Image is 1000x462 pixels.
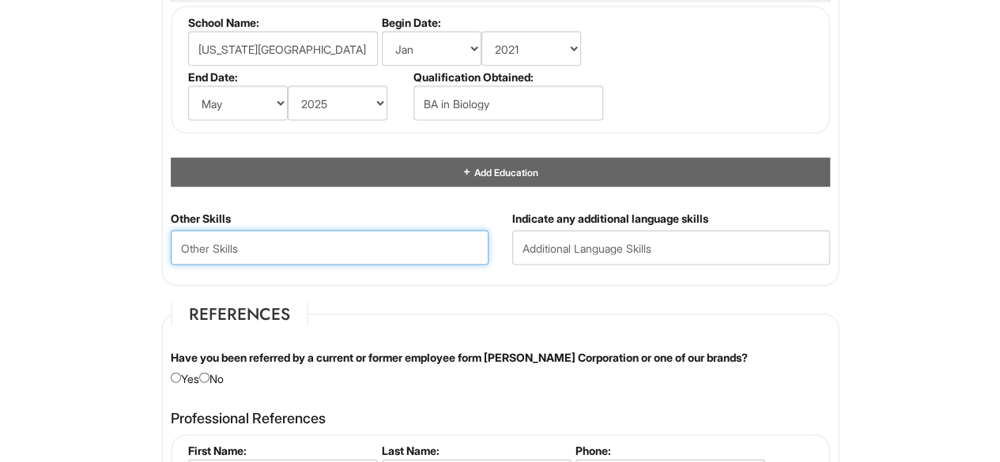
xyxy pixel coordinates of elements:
label: Indicate any additional language skills [512,211,708,227]
label: Other Skills [171,211,231,227]
div: Yes No [159,350,842,387]
a: Add Education [462,167,538,178]
input: Other Skills [171,231,489,265]
legend: References [171,302,308,326]
label: School Name: [188,16,375,29]
input: Additional Language Skills [512,231,830,265]
label: First Name: [188,444,375,457]
label: Phone: [575,444,763,457]
label: Qualification Obtained: [413,70,601,84]
h4: Professional References [171,411,830,426]
label: Have you been referred by a current or former employee form [PERSON_NAME] Corporation or one of o... [171,350,748,366]
span: Add Education [472,167,538,178]
label: Begin Date: [382,16,601,29]
label: End Date: [188,70,407,84]
label: Last Name: [382,444,569,457]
